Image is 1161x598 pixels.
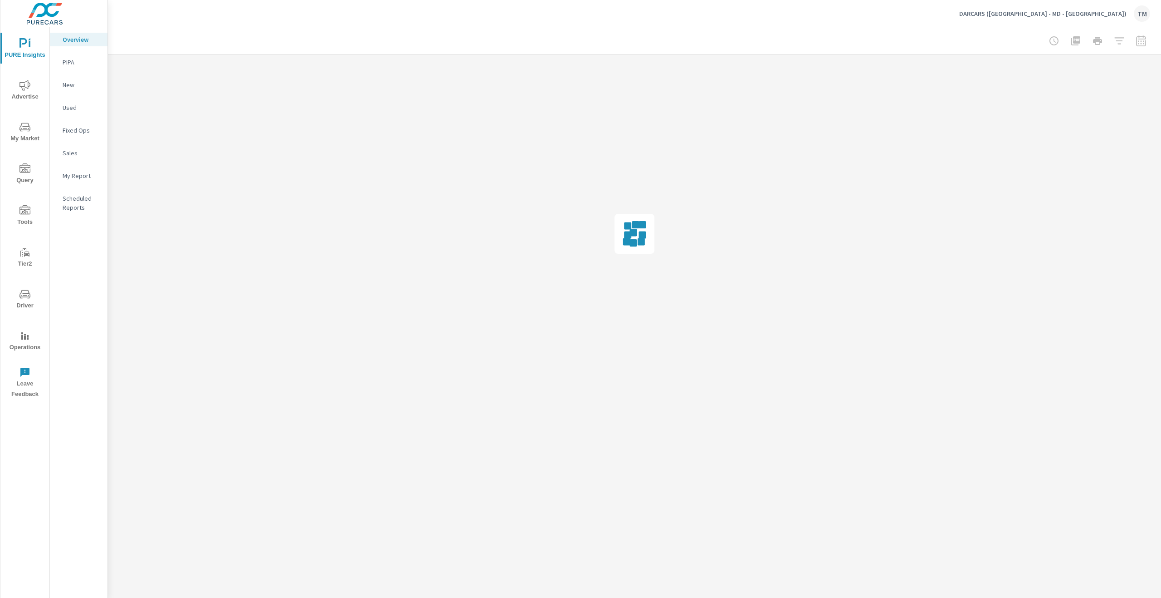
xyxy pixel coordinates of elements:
[0,27,49,403] div: nav menu
[3,38,47,60] span: PURE Insights
[3,163,47,186] span: Query
[3,205,47,227] span: Tools
[50,169,107,183] div: My Report
[3,367,47,400] span: Leave Feedback
[50,55,107,69] div: PIPA
[50,146,107,160] div: Sales
[50,101,107,114] div: Used
[3,289,47,311] span: Driver
[63,171,100,180] p: My Report
[63,58,100,67] p: PIPA
[50,33,107,46] div: Overview
[63,194,100,212] p: Scheduled Reports
[50,192,107,214] div: Scheduled Reports
[63,80,100,89] p: New
[63,103,100,112] p: Used
[3,331,47,353] span: Operations
[63,35,100,44] p: Overview
[3,247,47,269] span: Tier2
[959,10,1127,18] p: DARCARS ([GEOGRAPHIC_DATA] - MD - [GEOGRAPHIC_DATA])
[50,78,107,92] div: New
[63,126,100,135] p: Fixed Ops
[3,122,47,144] span: My Market
[50,124,107,137] div: Fixed Ops
[3,80,47,102] span: Advertise
[1134,5,1150,22] div: TM
[63,148,100,158] p: Sales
